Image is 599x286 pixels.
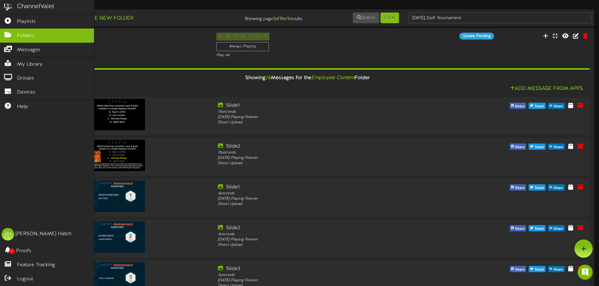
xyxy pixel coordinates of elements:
div: Play All [216,53,398,58]
span: Devices [17,89,36,96]
span: Share [552,144,564,151]
button: Create New Folder [73,14,135,22]
span: Messages [17,46,41,54]
div: 4 seconds [218,232,444,237]
span: Folders [17,32,35,40]
span: Share [514,103,526,110]
span: Help [17,103,28,111]
input: -- Search Folders by Name -- [408,13,592,23]
div: BH [2,228,14,240]
span: Share [552,225,564,232]
button: Share [548,266,565,272]
div: 3 seconds [218,273,444,278]
span: Feature Tracking [17,262,55,269]
span: Share [552,266,564,273]
strong: 1 [273,16,275,22]
div: Update Pending [459,33,494,40]
span: 24 [265,75,271,81]
button: Share [510,103,526,109]
span: My Library [17,61,42,68]
button: Share [548,103,565,109]
div: 15 seconds [218,150,444,155]
button: Tweet [529,103,546,109]
button: Tweet [529,266,546,272]
span: Share [514,185,526,192]
div: ChannelValet [17,2,54,11]
img: d809f0a3-f0bb-43da-bc14-f036054a90b3.png [89,99,145,130]
button: Clear [380,13,399,23]
button: Add Message From Apps [508,85,585,93]
span: Tweet [533,103,545,110]
img: 4ccaac86-2cb2-4113-bd08-4ab2b714edbb.png [89,181,145,212]
div: [DATE] - Playing Forever [218,196,444,202]
button: Share [548,143,565,150]
div: Showing Messages for the Folder [20,71,594,85]
div: Open Intercom Messenger [578,265,593,280]
button: Tweet [529,143,546,150]
div: [DATE] - Playing Forever [218,278,444,283]
img: e8646e22-7405-4ecd-a8cf-2afba200ace7.png [89,140,145,171]
span: Logout [17,276,33,283]
strong: 1 [280,16,281,22]
div: Landscape ( 16:9 ) [25,40,207,45]
button: Share [510,266,526,272]
div: Direct Upload [218,120,444,125]
div: Employee Content [25,33,207,40]
span: Share [514,144,526,151]
span: Tweet [533,266,545,273]
i: Employee Content [311,75,355,81]
div: Slide2 [218,143,444,150]
div: Direct Upload [218,161,444,166]
strong: 1 [287,16,289,22]
div: Showing page of for results [211,12,307,23]
button: Tweet [529,184,546,191]
span: Share [552,185,564,192]
div: 4 seconds [218,191,444,196]
div: Direct Upload [218,202,444,207]
span: Playlists [17,18,36,25]
div: [DATE] - Playing Forever [218,115,444,120]
span: Tweet [533,144,545,151]
span: Share [552,103,564,110]
span: Proofs [16,247,31,255]
button: Share [510,143,526,150]
div: Slide1 [218,184,444,191]
div: Direct Upload [218,242,444,248]
img: 6b29b4b3-d8d9-49e4-bb31-f1aa04c26808.png [89,221,145,253]
span: Share [514,266,526,273]
button: Tweet [529,225,546,231]
div: Always Playing [216,42,269,51]
button: Share [510,184,526,191]
div: 13 seconds [218,109,444,115]
div: [DATE] - Playing Forever [218,237,444,242]
button: Share [510,225,526,231]
span: Groups [17,75,34,82]
span: Share [514,225,526,232]
span: Tweet [533,185,545,192]
button: Share [548,184,565,191]
div: Slide1 [218,102,444,109]
span: 0 [9,248,15,254]
div: [DATE] - Playing Forever [218,155,444,161]
button: Share [548,225,565,231]
span: Tweet [533,225,545,232]
div: Slide3 [218,265,444,273]
div: Slide2 [218,224,444,232]
button: Search [353,13,379,23]
div: [PERSON_NAME] Hatch [16,230,71,238]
